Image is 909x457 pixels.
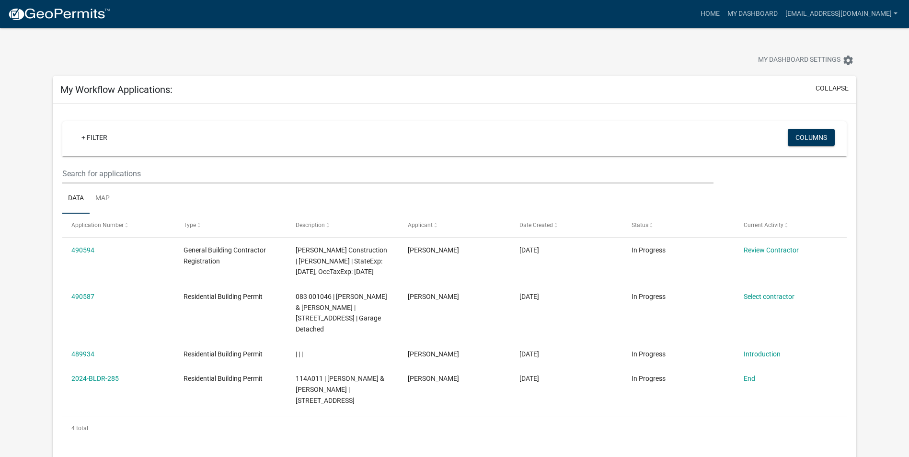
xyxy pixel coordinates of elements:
span: 083 001046 | LUTON BRIAN S & JODIE K | 104 WATERSIDE DR | Garage Detached [296,293,387,333]
span: Residential Building Permit [184,350,263,358]
span: Applicant [408,222,433,228]
span: In Progress [632,293,666,300]
a: Home [697,5,724,23]
span: In Progress [632,350,666,358]
span: My Dashboard Settings [758,55,840,66]
datatable-header-cell: Applicant [398,214,510,237]
span: Description [296,222,325,228]
span: Bill Golden [408,246,459,254]
a: Select contractor [744,293,794,300]
span: | | | [296,350,303,358]
div: collapse [53,104,856,449]
datatable-header-cell: Date Created [510,214,622,237]
span: Residential Building Permit [184,375,263,382]
span: General Building Contractor Registration [184,246,266,265]
h5: My Workflow Applications: [60,84,173,95]
a: + Filter [74,129,115,146]
a: End [744,375,755,382]
button: collapse [816,83,849,93]
datatable-header-cell: Type [174,214,287,237]
span: In Progress [632,246,666,254]
span: 10/09/2025 [519,293,539,300]
a: [EMAIL_ADDRESS][DOMAIN_NAME] [782,5,901,23]
div: 4 total [62,416,847,440]
a: 490594 [71,246,94,254]
span: Bill Golden [408,350,459,358]
input: Search for applications [62,164,713,183]
a: Introduction [744,350,781,358]
datatable-header-cell: Description [287,214,399,237]
span: Current Activity [744,222,783,228]
span: Type [184,222,196,228]
button: Columns [788,129,835,146]
span: Bill Golden [408,293,459,300]
span: Bill Golden [408,375,459,382]
span: Status [632,222,648,228]
span: Date Created [519,222,553,228]
a: Review Contractor [744,246,799,254]
datatable-header-cell: Application Number [62,214,174,237]
datatable-header-cell: Current Activity [735,214,847,237]
span: 10/08/2025 [519,350,539,358]
datatable-header-cell: Status [622,214,735,237]
span: Residential Building Permit [184,293,263,300]
span: In Progress [632,375,666,382]
span: Bill Golden Construction | Bill Golden | StateExp: 06/30/2026, OccTaxExp: 12/31/2025 [296,246,387,276]
a: 489934 [71,350,94,358]
span: 07/29/2024 [519,375,539,382]
a: 490587 [71,293,94,300]
a: Map [90,183,115,214]
a: My Dashboard [724,5,782,23]
a: Data [62,183,90,214]
span: 10/09/2025 [519,246,539,254]
i: settings [842,55,854,66]
a: 2024-BLDR-285 [71,375,119,382]
button: My Dashboard Settingssettings [750,51,862,69]
span: Application Number [71,222,124,228]
span: 114A011 | QUILLIAN BRIAN J & MARIE W | 122 S STEEL BRIDGE RD [296,375,384,404]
